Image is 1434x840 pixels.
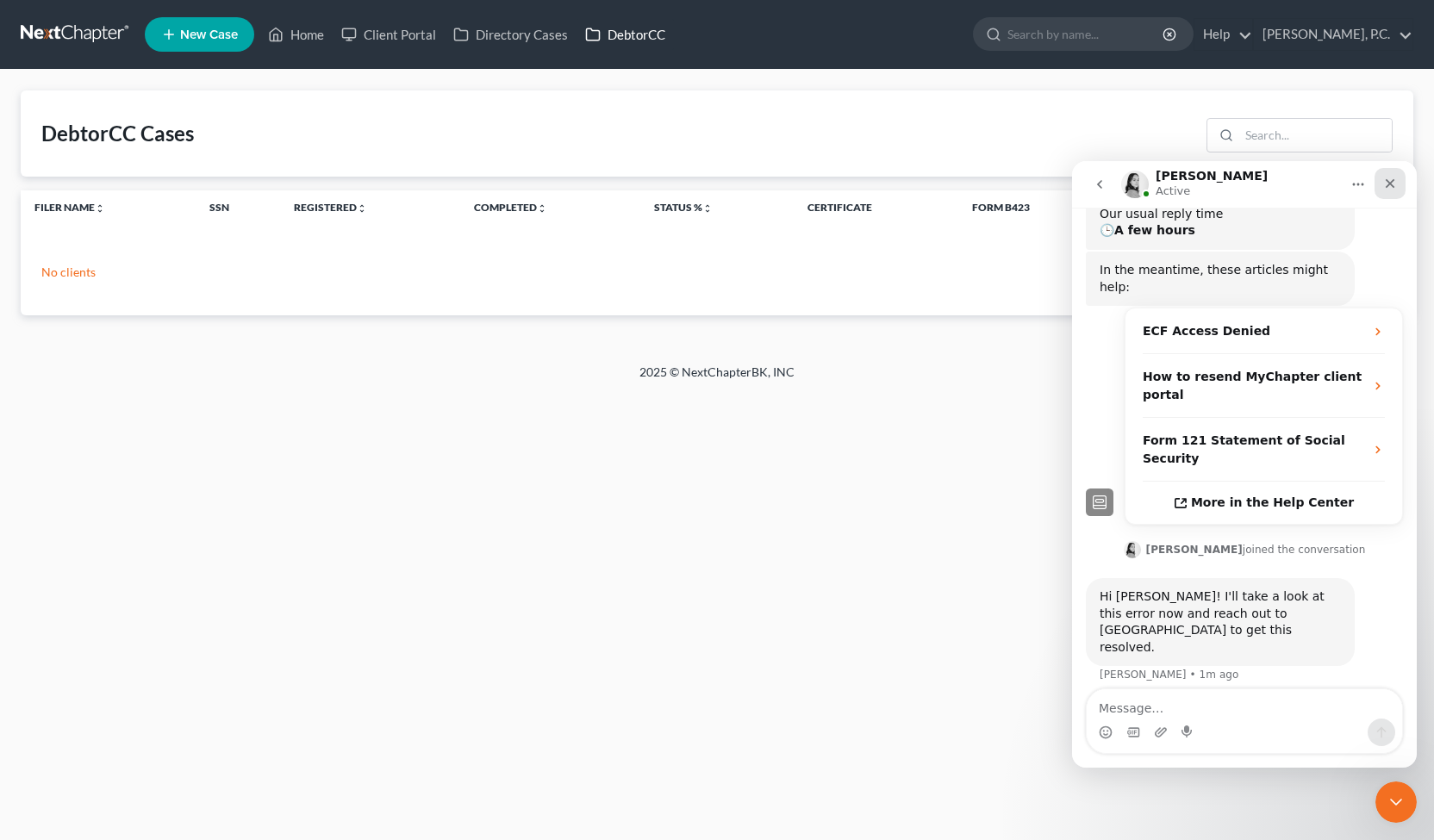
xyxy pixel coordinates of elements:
[1194,19,1252,50] a: Help
[180,28,238,41] span: New Case
[333,19,445,50] a: Client Portal
[95,203,105,214] i: unfold_more
[294,201,367,214] a: Registeredunfold_more
[196,190,280,230] th: SSN
[34,201,105,214] a: Filer Nameunfold_more
[41,120,194,147] div: DebtorCC Cases
[1375,781,1417,823] iframe: Intercom live chat
[1072,161,1417,768] iframe: Intercom live chat
[259,19,333,50] a: Home
[41,264,1393,281] p: No clients
[702,203,713,214] i: unfold_more
[357,203,367,214] i: unfold_more
[1007,18,1165,50] input: Search by name...
[577,19,674,50] a: DebtorCC
[445,19,577,50] a: Directory Cases
[226,364,1208,395] div: 2025 © NextChapterBK, INC
[1254,19,1412,50] a: [PERSON_NAME], P.C.
[1239,119,1392,152] input: Search...
[794,190,958,230] th: Certificate
[537,203,547,214] i: unfold_more
[474,201,547,214] a: Completedunfold_more
[958,190,1111,230] th: Form B423
[654,201,713,214] a: Status %unfold_more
